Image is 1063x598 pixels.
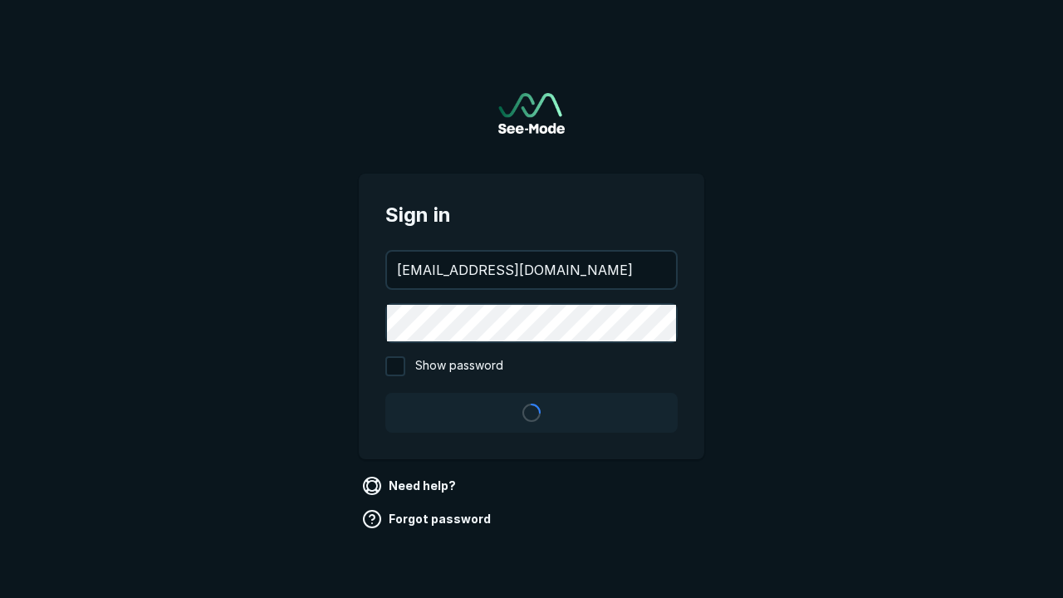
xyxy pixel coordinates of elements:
a: Go to sign in [498,93,565,134]
span: Sign in [385,200,678,230]
span: Show password [415,356,503,376]
img: See-Mode Logo [498,93,565,134]
input: your@email.com [387,252,676,288]
a: Need help? [359,473,463,499]
a: Forgot password [359,506,497,532]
